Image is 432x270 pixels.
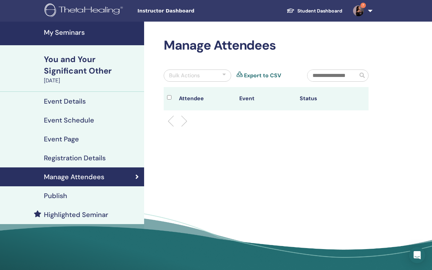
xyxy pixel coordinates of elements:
[296,87,357,110] th: Status
[44,77,140,85] div: [DATE]
[44,116,94,124] h4: Event Schedule
[169,72,200,80] div: Bulk Actions
[44,97,86,105] h4: Event Details
[44,28,140,36] h4: My Seminars
[409,247,425,263] div: Open Intercom Messenger
[45,3,125,19] img: logo.png
[287,8,295,13] img: graduation-cap-white.svg
[40,54,144,85] a: You and Your Significant Other[DATE]
[244,72,281,80] a: Export to CSV
[281,5,348,17] a: Student Dashboard
[44,173,104,181] h4: Manage Attendees
[164,38,369,53] h2: Manage Attendees
[137,7,239,15] span: Instructor Dashboard
[236,87,296,110] th: Event
[44,154,106,162] h4: Registration Details
[44,54,140,77] div: You and Your Significant Other
[175,87,236,110] th: Attendee
[44,135,79,143] h4: Event Page
[360,3,366,8] span: 7
[353,5,364,16] img: default.jpg
[44,192,67,200] h4: Publish
[44,211,108,219] h4: Highlighted Seminar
